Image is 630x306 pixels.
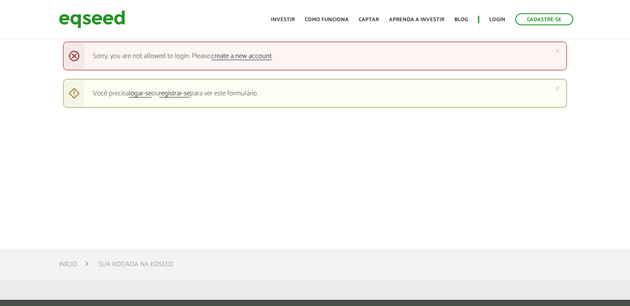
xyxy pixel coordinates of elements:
[211,53,272,60] a: create a new account
[489,17,505,22] a: Login
[555,84,560,92] a: ×
[271,17,295,22] a: Investir
[63,79,567,108] div: Você precisa ou para ver este formulário.
[59,8,125,30] img: EqSeed
[389,17,444,22] a: Aprenda a investir
[63,41,567,70] div: Sorry, you are not allowed to login. Please, .
[454,17,468,22] a: Blog
[159,90,190,97] a: registrar-se
[305,17,349,22] a: Como funciona
[515,13,573,25] a: Cadastre-se
[555,46,560,55] a: ×
[99,259,173,270] li: Sua rodada na EqSeed
[59,261,77,268] a: Início
[129,90,152,97] a: logar-se
[359,17,379,22] a: Captar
